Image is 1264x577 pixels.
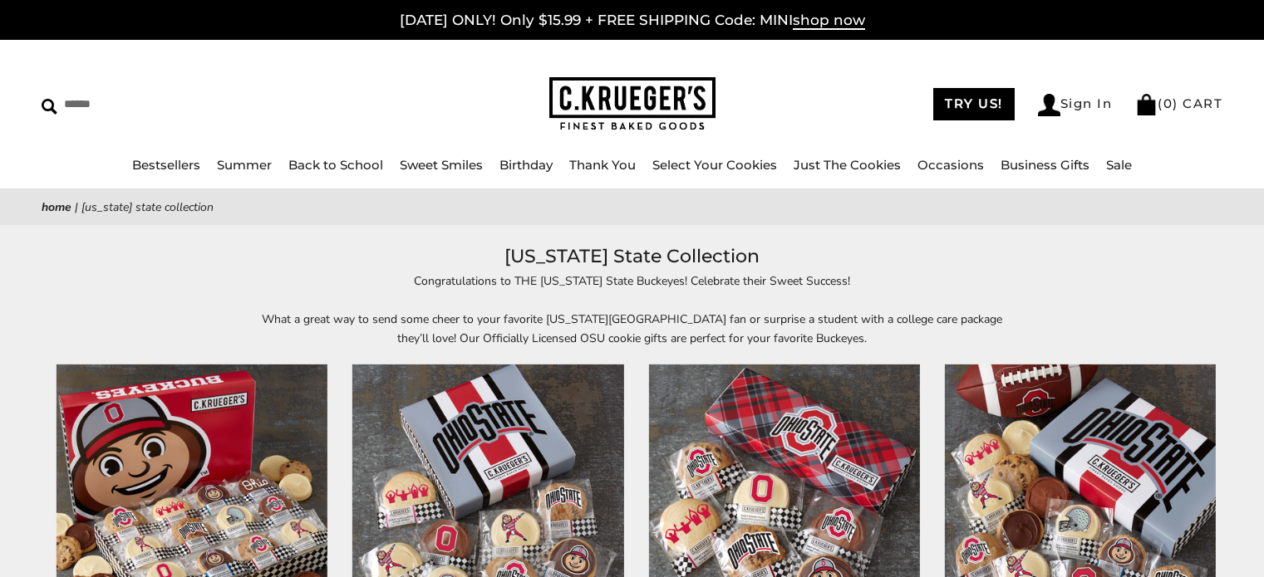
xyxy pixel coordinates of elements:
img: C.KRUEGER'S [549,77,716,131]
a: Just The Cookies [794,157,901,173]
input: Search [42,91,322,117]
a: Select Your Cookies [652,157,777,173]
span: [US_STATE] State Collection [81,199,214,215]
a: Back to School [288,157,383,173]
a: Bestsellers [132,157,200,173]
img: Bag [1135,94,1158,115]
a: Sign In [1038,94,1113,116]
a: Birthday [499,157,553,173]
img: Account [1038,94,1060,116]
a: Occasions [917,157,984,173]
a: Sweet Smiles [400,157,483,173]
span: 0 [1163,95,1173,111]
a: (0) CART [1135,95,1222,111]
img: Search [42,99,57,115]
a: [DATE] ONLY! Only $15.99 + FREE SHIPPING Code: MINIshop now [400,12,865,30]
a: Summer [217,157,272,173]
a: Thank You [569,157,636,173]
a: TRY US! [933,88,1015,120]
a: Home [42,199,71,215]
span: | [75,199,78,215]
nav: breadcrumbs [42,198,1222,217]
h1: [US_STATE] State Collection [66,242,1198,271]
p: What a great way to send some cheer to your favorite [US_STATE][GEOGRAPHIC_DATA] fan or surprise ... [250,310,1015,348]
a: Sale [1106,157,1132,173]
p: Congratulations to THE [US_STATE] State Buckeyes! Celebrate their Sweet Success! [250,271,1015,291]
span: shop now [793,12,865,30]
a: Business Gifts [1001,157,1089,173]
